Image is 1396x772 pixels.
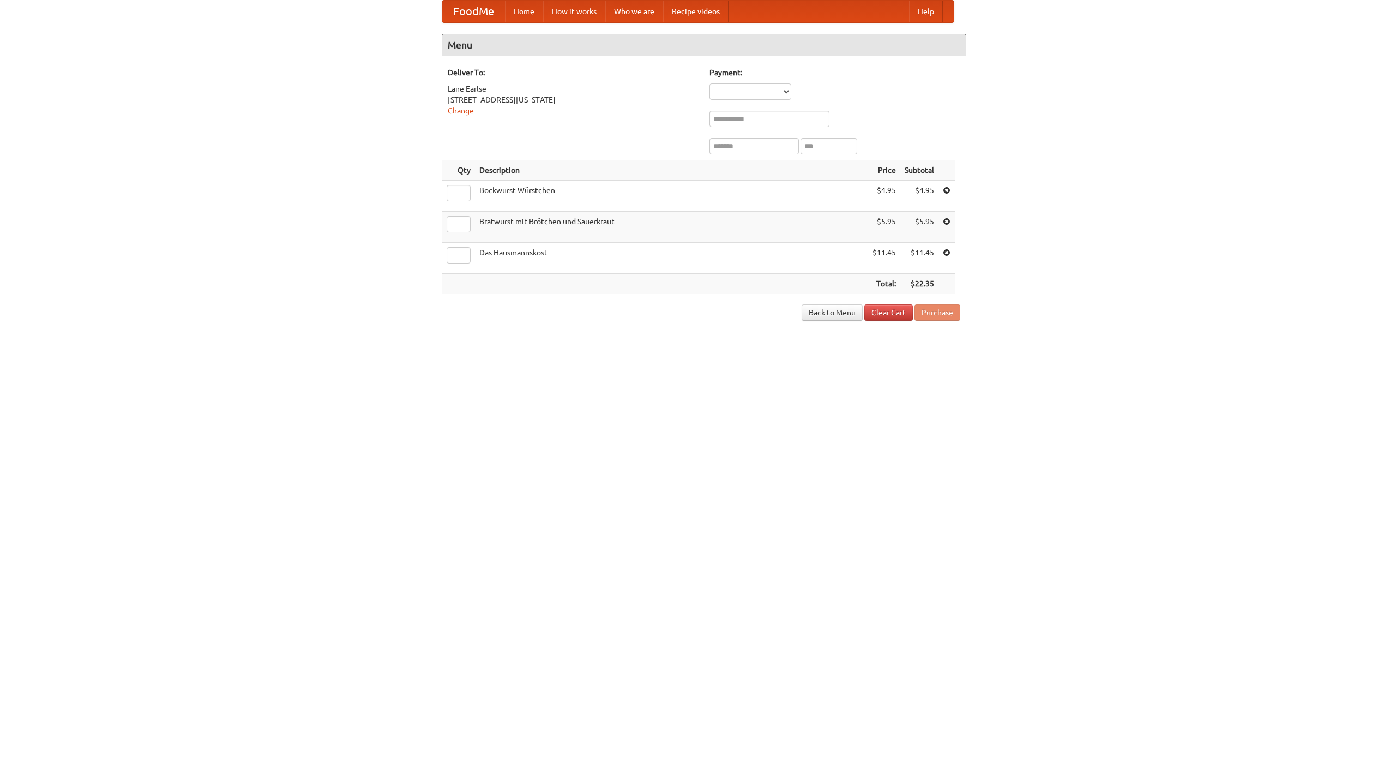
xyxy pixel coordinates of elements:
[543,1,605,22] a: How it works
[868,212,900,243] td: $5.95
[448,106,474,115] a: Change
[802,304,863,321] a: Back to Menu
[442,1,505,22] a: FoodMe
[864,304,913,321] a: Clear Cart
[868,274,900,294] th: Total:
[448,94,699,105] div: [STREET_ADDRESS][US_STATE]
[663,1,729,22] a: Recipe videos
[900,274,938,294] th: $22.35
[505,1,543,22] a: Home
[605,1,663,22] a: Who we are
[475,212,868,243] td: Bratwurst mit Brötchen und Sauerkraut
[475,181,868,212] td: Bockwurst Würstchen
[442,160,475,181] th: Qty
[709,67,960,78] h5: Payment:
[868,160,900,181] th: Price
[900,212,938,243] td: $5.95
[868,181,900,212] td: $4.95
[475,160,868,181] th: Description
[914,304,960,321] button: Purchase
[909,1,943,22] a: Help
[900,181,938,212] td: $4.95
[448,67,699,78] h5: Deliver To:
[442,34,966,56] h4: Menu
[448,83,699,94] div: Lane Earlse
[900,160,938,181] th: Subtotal
[900,243,938,274] td: $11.45
[868,243,900,274] td: $11.45
[475,243,868,274] td: Das Hausmannskost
